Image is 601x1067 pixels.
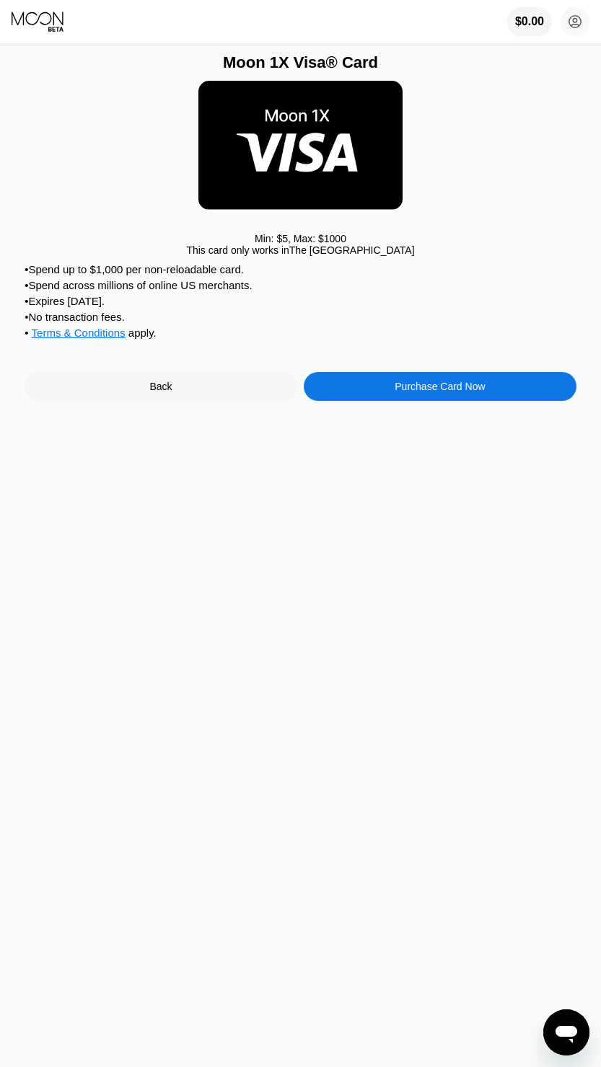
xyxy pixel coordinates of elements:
[25,311,576,323] div: • No transaction fees.
[25,327,576,342] div: • apply .
[32,327,126,339] span: Terms & Conditions
[186,244,414,256] div: This card only works in The [GEOGRAPHIC_DATA]
[543,1009,589,1055] iframe: Button to launch messaging window
[255,233,346,244] div: Min: $ 5 , Max: $ 1000
[150,381,172,392] div: Back
[25,295,576,307] div: • Expires [DATE].
[304,372,576,401] div: Purchase Card Now
[25,263,576,275] div: • Spend up to $1,000 per non-reloadable card.
[507,7,552,36] div: $0.00
[515,15,544,28] div: $0.00
[32,327,126,342] div: Terms & Conditions
[25,53,576,72] div: Moon 1X Visa® Card
[395,381,485,392] div: Purchase Card Now
[25,279,576,291] div: • Spend across millions of online US merchants.
[25,372,297,401] div: Back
